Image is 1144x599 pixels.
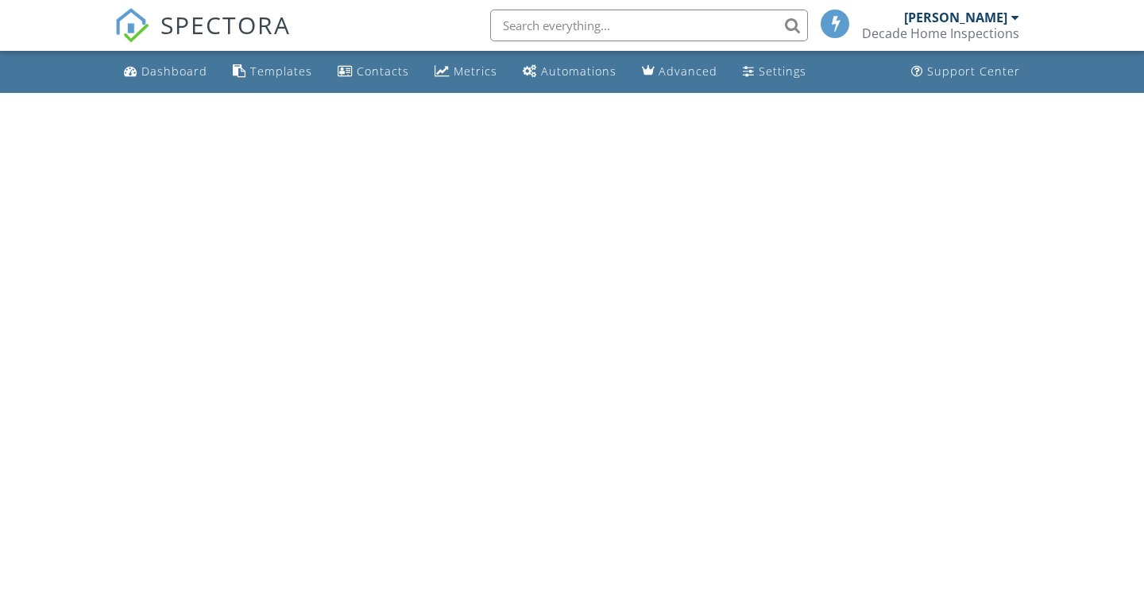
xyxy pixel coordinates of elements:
[226,57,319,87] a: Templates
[659,64,717,79] div: Advanced
[862,25,1019,41] div: Decade Home Inspections
[118,57,214,87] a: Dashboard
[114,8,149,43] img: The Best Home Inspection Software - Spectora
[454,64,497,79] div: Metrics
[516,57,623,87] a: Automations (Basic)
[357,64,409,79] div: Contacts
[905,57,1026,87] a: Support Center
[636,57,724,87] a: Advanced
[904,10,1007,25] div: [PERSON_NAME]
[541,64,616,79] div: Automations
[114,21,291,55] a: SPECTORA
[927,64,1020,79] div: Support Center
[428,57,504,87] a: Metrics
[759,64,806,79] div: Settings
[160,8,291,41] span: SPECTORA
[141,64,207,79] div: Dashboard
[736,57,813,87] a: Settings
[250,64,312,79] div: Templates
[490,10,808,41] input: Search everything...
[331,57,415,87] a: Contacts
